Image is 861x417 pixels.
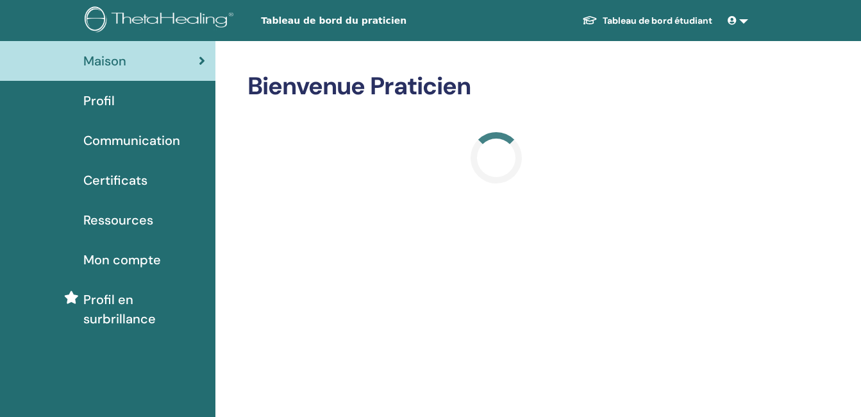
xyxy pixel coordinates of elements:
[572,9,723,33] a: Tableau de bord étudiant
[83,131,180,150] span: Communication
[247,72,746,101] h2: Bienvenue Praticien
[83,171,147,190] span: Certificats
[83,250,161,269] span: Mon compte
[83,210,153,230] span: Ressources
[83,91,115,110] span: Profil
[83,290,205,328] span: Profil en surbrillance
[261,14,453,28] span: Tableau de bord du praticien
[83,51,126,71] span: Maison
[582,15,598,26] img: graduation-cap-white.svg
[85,6,238,35] img: logo.png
